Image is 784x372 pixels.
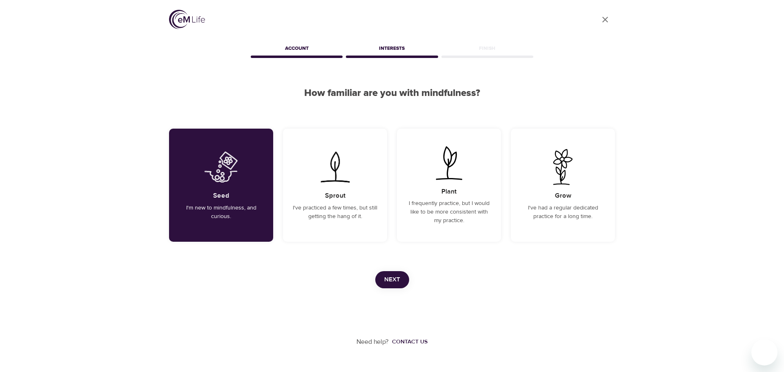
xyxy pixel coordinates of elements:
[428,145,470,181] img: I frequently practice, but I would like to be more consistent with my practice.
[314,149,356,185] img: I've practiced a few times, but still getting the hang of it.
[751,339,777,365] iframe: Button to launch messaging window
[213,192,229,200] h5: Seed
[542,149,584,185] img: I've had a regular dedicated practice for a long time.
[283,129,387,242] div: I've practiced a few times, but still getting the hang of it.SproutI've practiced a few times, bu...
[356,337,389,347] p: Need help?
[407,199,491,225] p: I frequently practice, but I would like to be more consistent with my practice.
[555,192,571,200] h5: Grow
[389,338,428,346] a: Contact us
[392,338,428,346] div: Contact us
[595,10,615,29] a: close
[397,129,501,242] div: I frequently practice, but I would like to be more consistent with my practice.PlantI frequently ...
[169,129,273,242] div: I'm new to mindfulness, and curious.SeedI'm new to mindfulness, and curious.
[325,192,345,200] h5: Sprout
[375,271,409,288] button: Next
[384,274,400,285] span: Next
[511,129,615,242] div: I've had a regular dedicated practice for a long time.GrowI've had a regular dedicated practice f...
[169,87,615,99] h2: How familiar are you with mindfulness?
[441,187,457,196] h5: Plant
[179,204,263,221] p: I'm new to mindfulness, and curious.
[200,149,242,185] img: I'm new to mindfulness, and curious.
[169,10,205,29] img: logo
[521,204,605,221] p: I've had a regular dedicated practice for a long time.
[293,204,377,221] p: I've practiced a few times, but still getting the hang of it.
